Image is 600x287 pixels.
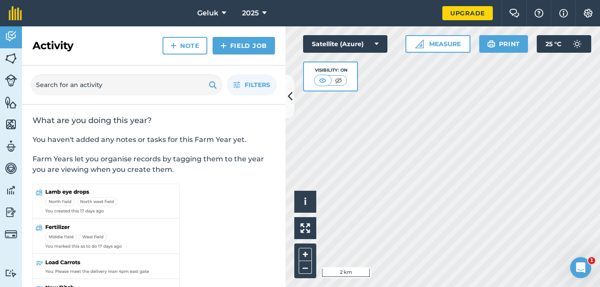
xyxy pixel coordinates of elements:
img: svg+xml;base64,PHN2ZyB4bWxucz0iaHR0cDovL3d3dy53My5vcmcvMjAwMC9zdmciIHdpZHRoPSI1MCIgaGVpZ2h0PSI0MC... [333,76,344,85]
button: 25 °C [537,35,591,53]
iframe: Intercom live chat [570,257,591,278]
img: svg+xml;base64,PHN2ZyB4bWxucz0iaHR0cDovL3d3dy53My5vcmcvMjAwMC9zdmciIHdpZHRoPSIxOSIgaGVpZ2h0PSIyNC... [487,39,495,49]
h2: Activity [33,39,73,53]
p: You haven't added any notes or tasks for this Farm Year yet. [33,134,275,145]
div: Visibility: On [314,67,347,74]
img: svg+xml;base64,PHN2ZyB4bWxucz0iaHR0cDovL3d3dy53My5vcmcvMjAwMC9zdmciIHdpZHRoPSI1NiIgaGVpZ2h0PSI2MC... [5,118,17,131]
img: svg+xml;base64,PHN2ZyB4bWxucz0iaHR0cDovL3d3dy53My5vcmcvMjAwMC9zdmciIHdpZHRoPSIxNCIgaGVpZ2h0PSIyNC... [220,40,227,51]
button: Measure [405,35,470,53]
img: svg+xml;base64,PHN2ZyB4bWxucz0iaHR0cDovL3d3dy53My5vcmcvMjAwMC9zdmciIHdpZHRoPSIxOSIgaGVpZ2h0PSIyNC... [209,80,217,90]
img: svg+xml;base64,PD94bWwgdmVyc2lvbj0iMS4wIiBlbmNvZGluZz0idXRmLTgiPz4KPCEtLSBHZW5lcmF0b3I6IEFkb2JlIE... [5,140,17,153]
img: svg+xml;base64,PD94bWwgdmVyc2lvbj0iMS4wIiBlbmNvZGluZz0idXRmLTgiPz4KPCEtLSBHZW5lcmF0b3I6IEFkb2JlIE... [5,74,17,87]
img: A question mark icon [534,9,544,18]
button: Print [479,35,528,53]
h2: What are you doing this year? [33,115,275,126]
img: svg+xml;base64,PHN2ZyB4bWxucz0iaHR0cDovL3d3dy53My5vcmcvMjAwMC9zdmciIHdpZHRoPSI1NiIgaGVpZ2h0PSI2MC... [5,52,17,65]
img: svg+xml;base64,PHN2ZyB4bWxucz0iaHR0cDovL3d3dy53My5vcmcvMjAwMC9zdmciIHdpZHRoPSI1NiIgaGVpZ2h0PSI2MC... [5,96,17,109]
a: Upgrade [442,6,493,20]
img: Four arrows, one pointing top left, one top right, one bottom right and the last bottom left [300,223,310,233]
img: svg+xml;base64,PD94bWwgdmVyc2lvbj0iMS4wIiBlbmNvZGluZz0idXRmLTgiPz4KPCEtLSBHZW5lcmF0b3I6IEFkb2JlIE... [5,30,17,43]
button: – [299,261,312,274]
span: i [304,196,307,207]
img: Two speech bubbles overlapping with the left bubble in the forefront [509,9,520,18]
img: svg+xml;base64,PD94bWwgdmVyc2lvbj0iMS4wIiBlbmNvZGluZz0idXRmLTgiPz4KPCEtLSBHZW5lcmF0b3I6IEFkb2JlIE... [5,269,17,277]
button: Satellite (Azure) [303,35,387,53]
a: Note [163,37,207,54]
img: svg+xml;base64,PD94bWwgdmVyc2lvbj0iMS4wIiBlbmNvZGluZz0idXRmLTgiPz4KPCEtLSBHZW5lcmF0b3I6IEFkb2JlIE... [5,162,17,175]
p: Farm Years let you organise records by tagging them to the year you are viewing when you create t... [33,154,275,175]
span: 1 [588,257,595,264]
img: svg+xml;base64,PD94bWwgdmVyc2lvbj0iMS4wIiBlbmNvZGluZz0idXRmLTgiPz4KPCEtLSBHZW5lcmF0b3I6IEFkb2JlIE... [568,35,586,53]
button: Filters [227,74,277,95]
span: Filters [245,80,270,90]
button: i [294,191,316,213]
img: svg+xml;base64,PD94bWwgdmVyc2lvbj0iMS4wIiBlbmNvZGluZz0idXRmLTgiPz4KPCEtLSBHZW5lcmF0b3I6IEFkb2JlIE... [5,206,17,219]
span: 2025 [242,8,259,18]
img: A cog icon [583,9,593,18]
img: svg+xml;base64,PHN2ZyB4bWxucz0iaHR0cDovL3d3dy53My5vcmcvMjAwMC9zdmciIHdpZHRoPSIxNCIgaGVpZ2h0PSIyNC... [170,40,177,51]
img: svg+xml;base64,PHN2ZyB4bWxucz0iaHR0cDovL3d3dy53My5vcmcvMjAwMC9zdmciIHdpZHRoPSI1MCIgaGVpZ2h0PSI0MC... [317,76,328,85]
img: svg+xml;base64,PHN2ZyB4bWxucz0iaHR0cDovL3d3dy53My5vcmcvMjAwMC9zdmciIHdpZHRoPSIxNyIgaGVpZ2h0PSIxNy... [559,8,568,18]
img: Ruler icon [415,40,424,48]
a: Field Job [213,37,275,54]
img: svg+xml;base64,PD94bWwgdmVyc2lvbj0iMS4wIiBlbmNvZGluZz0idXRmLTgiPz4KPCEtLSBHZW5lcmF0b3I6IEFkb2JlIE... [5,184,17,197]
img: svg+xml;base64,PD94bWwgdmVyc2lvbj0iMS4wIiBlbmNvZGluZz0idXRmLTgiPz4KPCEtLSBHZW5lcmF0b3I6IEFkb2JlIE... [5,228,17,240]
span: 25 ° C [546,35,561,53]
img: fieldmargin Logo [9,6,22,20]
span: Geluk [197,8,218,18]
input: Search for an activity [31,74,222,95]
button: + [299,248,312,261]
